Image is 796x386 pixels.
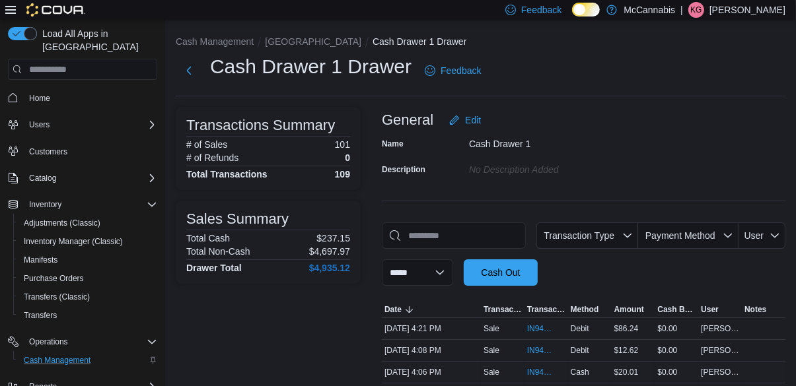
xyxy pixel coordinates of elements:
h3: Sales Summary [186,211,289,227]
span: Amount [614,304,644,315]
a: Manifests [18,252,63,268]
div: Cash Drawer 1 [469,133,646,149]
button: Cash Out [464,259,538,286]
a: Transfers [18,307,62,323]
span: Customers [24,143,157,160]
button: IN94RX-479954 [527,321,565,337]
span: Customers [29,146,67,157]
div: [DATE] 4:08 PM [382,342,481,358]
button: Transaction # [525,302,568,317]
span: User [701,304,719,315]
p: Sale [484,367,499,377]
h3: Transactions Summary [186,117,335,133]
p: McCannabis [624,2,675,18]
div: [DATE] 4:06 PM [382,364,481,380]
button: Transfers [13,306,163,325]
span: Cash [571,367,589,377]
span: Home [29,93,50,104]
a: Transfers (Classic) [18,289,95,305]
p: 101 [335,139,350,150]
p: 0 [345,152,350,163]
span: Users [24,117,157,133]
h6: # of Refunds [186,152,238,163]
button: User [698,302,742,317]
span: Adjustments (Classic) [24,218,100,228]
span: Manifests [18,252,157,268]
button: Inventory [24,197,67,212]
button: [GEOGRAPHIC_DATA] [265,36,361,47]
button: Home [3,88,163,107]
a: Inventory Manager (Classic) [18,234,128,249]
span: Cash Back [657,304,696,315]
a: Cash Management [18,352,96,368]
span: Purchase Orders [24,273,84,284]
span: Manifests [24,255,57,265]
span: Feedback [441,64,481,77]
button: Next [176,57,202,84]
span: IN94RX-479944 [527,367,552,377]
span: Transaction Type [544,230,614,241]
p: [PERSON_NAME] [709,2,785,18]
button: Cash Management [176,36,254,47]
span: Operations [24,334,157,350]
span: Transfers [24,310,57,321]
span: [PERSON_NAME] [701,367,739,377]
button: User [739,222,785,249]
a: Home [24,90,55,106]
span: $86.24 [614,323,639,334]
button: Inventory Manager (Classic) [13,232,163,251]
button: Adjustments (Classic) [13,214,163,232]
button: Edit [444,107,486,133]
span: Operations [29,337,68,347]
div: $0.00 [655,364,698,380]
p: $237.15 [316,233,350,243]
img: Cova [26,3,85,16]
h3: General [382,112,433,128]
button: Purchase Orders [13,269,163,288]
span: Cash Management [24,355,90,366]
div: $0.00 [655,342,698,358]
h4: Drawer Total [186,263,242,273]
span: Inventory [29,199,61,210]
span: Transfers (Classic) [18,289,157,305]
span: Inventory Manager (Classic) [24,236,123,247]
input: This is a search bar. As you type, the results lower in the page will automatically filter. [382,222,526,249]
span: Notes [744,304,766,315]
span: Debit [571,323,589,334]
label: Description [382,164,425,175]
span: Load All Apps in [GEOGRAPHIC_DATA] [37,27,157,53]
span: Payment Method [645,230,715,241]
span: Home [24,89,157,106]
button: Operations [24,334,73,350]
p: Sale [484,323,499,334]
span: Users [29,119,50,130]
span: [PERSON_NAME] [701,323,739,334]
button: IN94RX-479944 [527,364,565,380]
span: Inventory Manager (Classic) [18,234,157,249]
button: Payment Method [638,222,739,249]
span: KG [690,2,702,18]
button: Cash Management [13,351,163,370]
span: Debit [571,345,589,356]
span: Catalog [24,170,157,186]
button: Transfers (Classic) [13,288,163,306]
button: Operations [3,333,163,351]
button: Cash Back [655,302,698,317]
h6: # of Sales [186,139,227,150]
p: $4,697.97 [309,246,350,257]
span: Transfers (Classic) [24,292,90,302]
h1: Cash Drawer 1 Drawer [210,53,412,80]
span: $20.01 [614,367,639,377]
span: Transaction Type [484,304,522,315]
span: IN94RX-479954 [527,323,552,334]
div: $0.00 [655,321,698,337]
span: [PERSON_NAME] [701,345,739,356]
div: [DATE] 4:21 PM [382,321,481,337]
h6: Total Cash [186,233,230,243]
a: Purchase Orders [18,271,89,286]
button: Transaction Type [536,222,638,249]
span: Cash Out [481,266,520,279]
label: Name [382,139,404,149]
a: Customers [24,144,73,160]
